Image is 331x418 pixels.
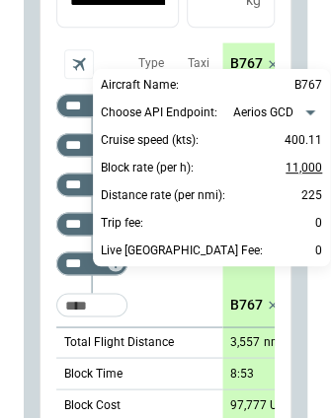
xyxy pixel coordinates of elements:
p: 225 [301,183,322,207]
p: Trip fee: [101,215,143,232]
p: 0 [315,239,322,262]
p: 11,000 [286,156,322,179]
p: Block rate (per h): [101,160,194,176]
p: Aircraft Name: [101,77,179,94]
p: Distance rate (per nmi): [101,187,225,204]
p: 400.11 [285,128,322,152]
p: B767 [294,77,322,94]
div: Aerios GCD [233,103,322,122]
p: 0 [315,211,322,235]
p: Live [GEOGRAPHIC_DATA] Fee: [101,243,263,259]
p: Choose API Endpoint: [101,104,217,121]
p: Cruise speed (kts): [101,132,199,149]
